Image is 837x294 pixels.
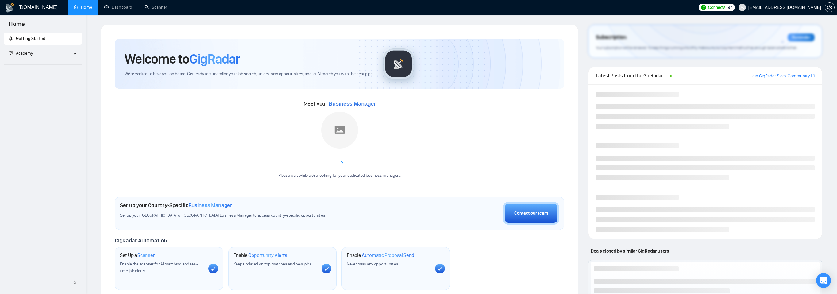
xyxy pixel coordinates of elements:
li: Academy Homepage [4,62,82,66]
a: export [811,73,815,79]
a: dashboardDashboard [104,5,132,10]
span: Opportunity Alerts [248,252,287,258]
a: Join GigRadar Slack Community [750,73,810,79]
span: setting [825,5,834,10]
span: Subscription [596,32,626,43]
span: Home [4,20,30,33]
span: GigRadar [189,51,240,67]
h1: Enable [347,252,414,258]
span: Getting Started [16,36,45,41]
span: Meet your [303,100,376,107]
button: Contact our team [503,202,559,225]
span: rocket [9,36,13,41]
span: export [811,73,815,78]
span: Automatic Proposal Send [362,252,414,258]
div: Please wait while we're looking for your dedicated business manager... [275,173,404,179]
span: We're excited to have you on board. Get ready to streamline your job search, unlock new opportuni... [125,71,373,77]
div: Contact our team [514,210,548,217]
h1: Set Up a [120,252,155,258]
span: Deals closed by similar GigRadar users [588,246,671,256]
span: loading [334,159,345,169]
span: 97 [728,4,732,11]
img: upwork-logo.png [701,5,706,10]
span: Academy [9,51,33,56]
span: GigRadar Automation [115,237,167,244]
a: searchScanner [145,5,167,10]
span: user [740,5,744,10]
img: logo [5,3,15,13]
img: gigradar-logo.png [383,48,414,79]
h1: Set up your Country-Specific [120,202,232,209]
span: Business Manager [188,202,232,209]
span: double-left [73,280,79,286]
img: placeholder.png [321,112,358,149]
span: Business Manager [329,101,376,107]
span: Your subscription will be renewed. To keep things running smoothly, make sure your payment method... [596,45,797,50]
a: setting [825,5,835,10]
span: Never miss any opportunities. [347,261,399,267]
h1: Welcome to [125,51,240,67]
div: Reminder [788,33,815,41]
span: Keep updated on top matches and new jobs. [233,261,312,267]
button: setting [825,2,835,12]
span: Latest Posts from the GigRadar Community [596,72,668,79]
span: Connects: [708,4,726,11]
span: fund-projection-screen [9,51,13,55]
span: Scanner [137,252,155,258]
div: Open Intercom Messenger [816,273,831,288]
span: Academy [16,51,33,56]
h1: Enable [233,252,287,258]
a: homeHome [74,5,92,10]
li: Getting Started [4,33,82,45]
span: Set up your [GEOGRAPHIC_DATA] or [GEOGRAPHIC_DATA] Business Manager to access country-specific op... [120,213,384,219]
span: Enable the scanner for AI matching and real-time job alerts. [120,261,198,273]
